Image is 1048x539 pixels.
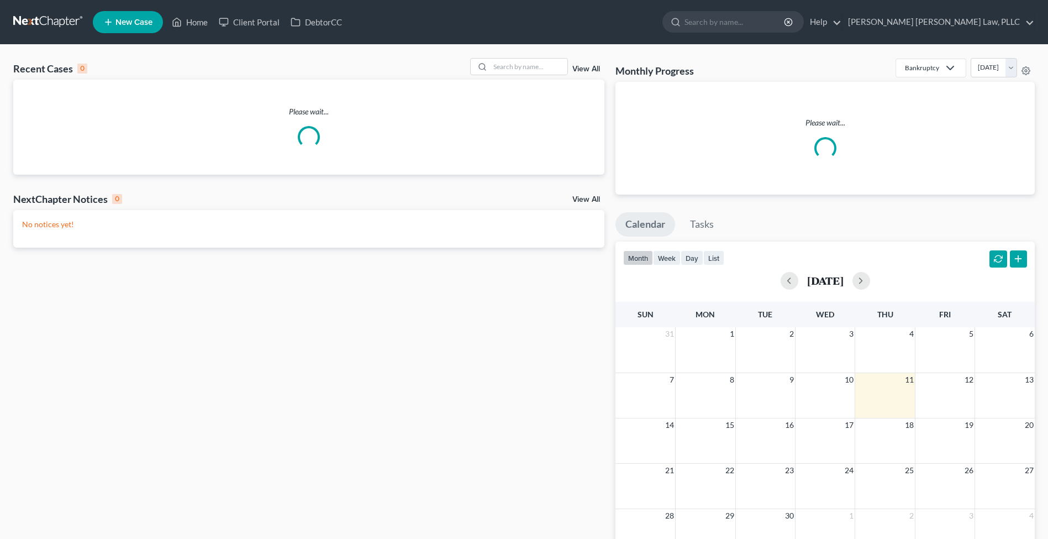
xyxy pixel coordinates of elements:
[788,327,795,341] span: 2
[285,12,347,32] a: DebtorCC
[615,64,694,77] h3: Monthly Progress
[115,18,152,27] span: New Case
[758,310,772,319] span: Tue
[13,106,604,117] p: Please wait...
[904,418,915,432] span: 18
[1028,509,1035,522] span: 4
[213,12,285,32] a: Client Portal
[696,310,715,319] span: Mon
[816,310,834,319] span: Wed
[22,219,596,230] p: No notices yet!
[664,327,675,341] span: 31
[112,194,122,204] div: 0
[908,509,915,522] span: 2
[968,509,975,522] span: 3
[724,464,735,477] span: 22
[998,310,1012,319] span: Sat
[638,310,654,319] span: Sun
[653,250,681,265] button: week
[729,327,735,341] span: 1
[963,464,975,477] span: 26
[680,212,724,237] a: Tasks
[1024,373,1035,386] span: 13
[807,275,844,286] h2: [DATE]
[572,196,600,203] a: View All
[664,464,675,477] span: 21
[166,12,213,32] a: Home
[490,59,567,75] input: Search by name...
[624,117,1026,128] p: Please wait...
[908,327,915,341] span: 4
[664,418,675,432] span: 14
[905,63,939,72] div: Bankruptcy
[904,373,915,386] span: 11
[804,12,841,32] a: Help
[724,418,735,432] span: 15
[844,418,855,432] span: 17
[842,12,1034,32] a: [PERSON_NAME] [PERSON_NAME] Law, PLLC
[724,509,735,522] span: 29
[963,373,975,386] span: 12
[572,65,600,73] a: View All
[784,464,795,477] span: 23
[615,212,675,237] a: Calendar
[784,509,795,522] span: 30
[703,250,724,265] button: list
[848,509,855,522] span: 1
[968,327,975,341] span: 5
[77,64,87,74] div: 0
[623,250,653,265] button: month
[848,327,855,341] span: 3
[904,464,915,477] span: 25
[844,464,855,477] span: 24
[13,192,122,206] div: NextChapter Notices
[668,373,675,386] span: 7
[684,12,786,32] input: Search by name...
[877,310,893,319] span: Thu
[681,250,703,265] button: day
[729,373,735,386] span: 8
[1028,327,1035,341] span: 6
[788,373,795,386] span: 9
[844,373,855,386] span: 10
[1024,464,1035,477] span: 27
[1024,418,1035,432] span: 20
[13,62,87,75] div: Recent Cases
[664,509,675,522] span: 28
[784,418,795,432] span: 16
[939,310,951,319] span: Fri
[963,418,975,432] span: 19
